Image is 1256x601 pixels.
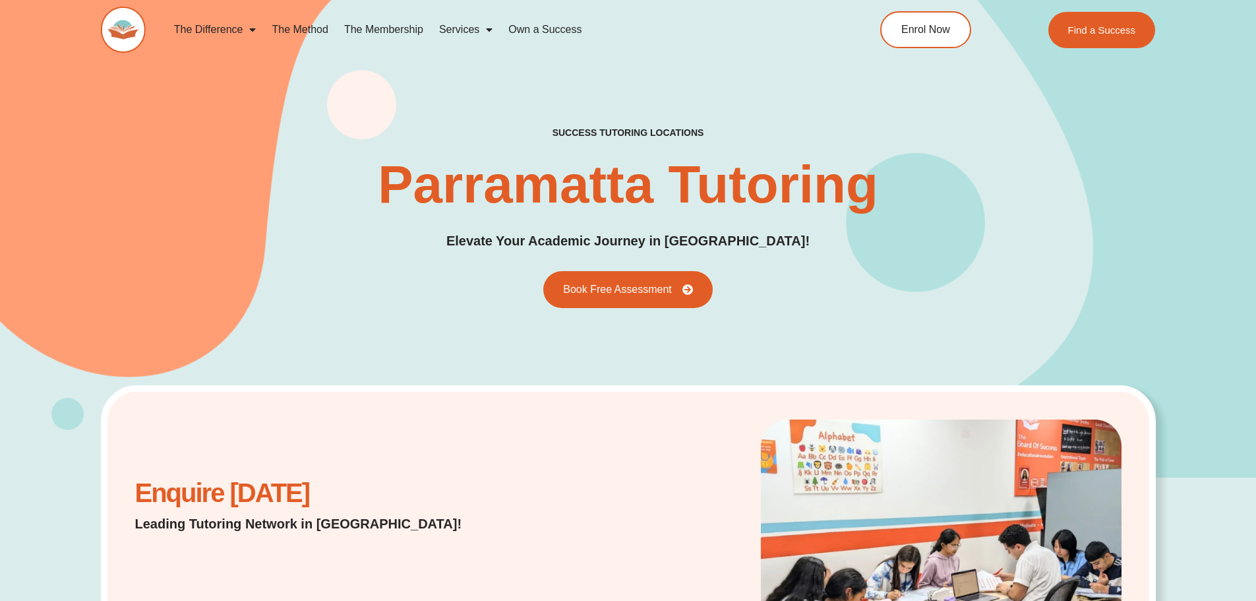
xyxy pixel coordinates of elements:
a: The Difference [166,15,264,45]
a: The Membership [336,15,431,45]
h1: Parramatta Tutoring [378,158,878,211]
a: Book Free Assessment [543,271,713,308]
span: Book Free Assessment [563,284,672,295]
span: Enrol Now [901,24,950,35]
a: Find a Success [1048,12,1156,48]
h2: success tutoring locations [553,127,704,139]
a: Services [431,15,500,45]
p: Elevate Your Academic Journey in [GEOGRAPHIC_DATA]! [446,231,810,251]
a: Enrol Now [880,11,971,48]
p: Leading Tutoring Network in [GEOGRAPHIC_DATA]! [135,515,496,533]
a: Own a Success [500,15,589,45]
nav: Menu [166,15,820,45]
span: Find a Success [1068,25,1136,35]
a: The Method [264,15,336,45]
h2: Enquire [DATE] [135,485,496,501]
